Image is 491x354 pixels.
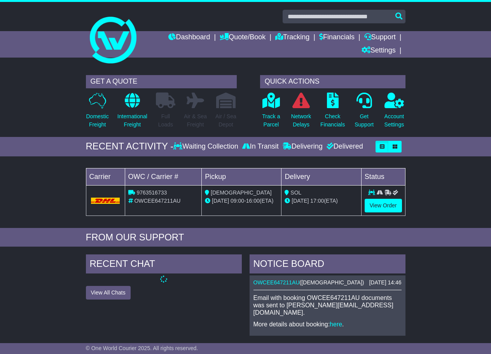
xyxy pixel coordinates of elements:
td: Status [361,168,405,185]
div: [DATE] 14:46 [369,279,401,286]
td: Pickup [202,168,281,185]
p: Air & Sea Freight [184,112,207,129]
p: More details about booking: . [253,321,402,328]
a: Financials [319,31,355,44]
div: ( ) [253,279,402,286]
span: SOL [290,189,301,196]
p: International Freight [117,112,147,129]
a: Support [364,31,396,44]
a: View Order [365,199,402,212]
span: 17:00 [310,198,324,204]
div: QUICK ACTIONS [260,75,405,88]
span: OWCEE647211AU [134,198,180,204]
div: Delivered [325,142,363,151]
a: Tracking [275,31,309,44]
div: FROM OUR SUPPORT [86,232,405,243]
span: [DATE] [292,198,309,204]
a: Track aParcel [262,92,280,133]
p: Get Support [355,112,374,129]
div: GET A QUOTE [86,75,237,88]
div: RECENT ACTIVITY - [86,141,174,152]
span: [DEMOGRAPHIC_DATA] [211,189,272,196]
a: InternationalFreight [117,92,148,133]
span: 16:00 [246,198,260,204]
a: Quote/Book [220,31,266,44]
div: RECENT CHAT [86,254,242,275]
img: DHL.png [91,198,120,204]
td: Carrier [86,168,125,185]
a: NetworkDelays [291,92,311,133]
p: Full Loads [156,112,175,129]
div: - (ETA) [205,197,278,205]
span: [DEMOGRAPHIC_DATA] [301,279,362,286]
span: 09:00 [231,198,244,204]
p: Email with booking OWCEE647211AU documents was sent to [PERSON_NAME][EMAIL_ADDRESS][DOMAIN_NAME]. [253,294,402,317]
button: View All Chats [86,286,131,300]
div: (ETA) [285,197,358,205]
a: OWCEE647211AU [253,279,300,286]
a: DomesticFreight [86,92,109,133]
div: NOTICE BOARD [250,254,405,275]
p: Account Settings [384,112,404,129]
p: Domestic Freight [86,112,109,129]
p: Network Delays [291,112,311,129]
a: AccountSettings [384,92,405,133]
p: Air / Sea Depot [215,112,236,129]
div: In Transit [240,142,281,151]
td: OWC / Carrier # [125,168,202,185]
span: © One World Courier 2025. All rights reserved. [86,345,198,351]
div: Waiting Collection [173,142,240,151]
span: 9763516733 [136,189,167,196]
p: Track a Parcel [262,112,280,129]
a: here [330,321,342,328]
a: Dashboard [168,31,210,44]
p: Check Financials [320,112,345,129]
div: Delivering [281,142,325,151]
a: Settings [362,44,396,58]
td: Delivery [281,168,361,185]
span: [DATE] [212,198,229,204]
a: GetSupport [354,92,374,133]
a: CheckFinancials [320,92,345,133]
